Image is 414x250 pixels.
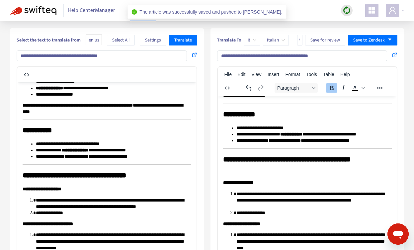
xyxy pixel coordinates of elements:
span: Table [323,72,334,77]
span: Help Center Manager [68,4,115,17]
span: View [251,72,261,77]
b: Translate To [217,36,241,44]
button: Translate [169,35,197,45]
button: Settings [140,35,166,45]
button: Save to Zendeskcaret-down [348,35,397,45]
span: Settings [145,37,161,44]
span: Italian [267,35,285,45]
span: File [224,72,232,77]
img: Swifteq [10,6,56,15]
span: The article was successfully saved and pushed to [PERSON_NAME]. [139,9,282,15]
span: Help [340,72,350,77]
span: Paragraph [277,85,310,91]
span: Save to Zendesk [353,37,385,44]
div: Text color Black [349,83,366,93]
button: Bold [326,83,337,93]
span: more [297,37,302,42]
span: Translate [174,37,192,44]
span: appstore [368,6,376,14]
button: Block Paragraph [275,83,318,93]
span: Select All [112,37,129,44]
b: Select the text to translate from [17,36,81,44]
span: Insert [268,72,279,77]
button: Redo [255,83,266,93]
span: it [248,35,256,45]
span: Format [286,72,300,77]
button: Select All [107,35,135,45]
img: sync.dc5367851b00ba804db3.png [343,6,351,15]
span: check-circle [131,9,137,15]
span: Edit [237,72,245,77]
button: more [297,35,302,45]
button: Undo [243,83,255,93]
button: Save for review [305,35,345,45]
span: en-us [86,35,102,45]
span: Tools [306,72,317,77]
iframe: Button to launch messaging window [387,223,409,245]
span: caret-down [387,37,392,42]
span: Save for review [310,37,340,44]
button: Italic [338,83,349,93]
button: Reveal or hide additional toolbar items [374,83,385,93]
span: user [388,6,396,14]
